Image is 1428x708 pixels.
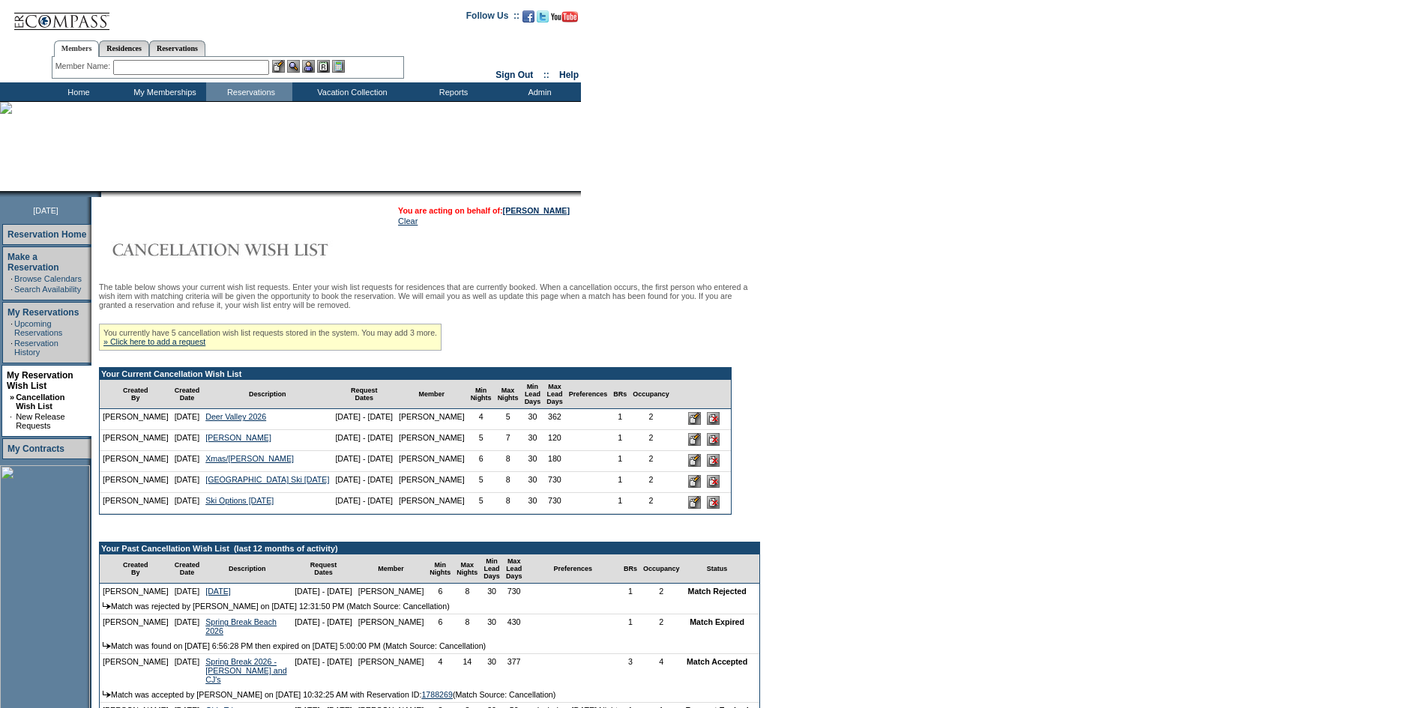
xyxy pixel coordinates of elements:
[468,493,495,514] td: 5
[355,554,427,584] td: Member
[398,206,570,215] span: You are acting on behalf of:
[396,380,468,409] td: Member
[409,82,495,101] td: Reports
[100,654,172,687] td: [PERSON_NAME]
[522,10,534,22] img: Become our fan on Facebook
[205,587,231,596] a: [DATE]
[103,602,111,609] img: arrow.gif
[522,493,544,514] td: 30
[543,430,566,451] td: 120
[103,642,111,649] img: arrow.gif
[551,11,578,22] img: Subscribe to our YouTube Channel
[100,451,172,472] td: [PERSON_NAME]
[100,542,759,554] td: Your Past Cancellation Wish List (last 12 months of activity)
[172,430,203,451] td: [DATE]
[101,191,103,197] img: blank.gif
[172,451,203,472] td: [DATE]
[688,412,701,425] input: Edit this Request
[205,412,266,421] a: Deer Valley 2026
[202,554,292,584] td: Description
[551,15,578,24] a: Subscribe to our YouTube Channel
[99,235,399,264] img: Cancellation Wish List
[335,496,393,505] nobr: [DATE] - [DATE]
[295,587,352,596] nobr: [DATE] - [DATE]
[33,206,58,215] span: [DATE]
[503,654,525,687] td: 377
[10,285,13,294] td: ·
[396,451,468,472] td: [PERSON_NAME]
[355,654,427,687] td: [PERSON_NAME]
[100,472,172,493] td: [PERSON_NAME]
[630,451,672,472] td: 2
[495,430,522,451] td: 7
[688,454,701,467] input: Edit this Request
[100,614,172,638] td: [PERSON_NAME]
[610,380,630,409] td: BRs
[543,493,566,514] td: 730
[396,409,468,430] td: [PERSON_NAME]
[503,584,525,599] td: 730
[7,252,59,273] a: Make a Reservation
[610,430,630,451] td: 1
[149,40,205,56] a: Reservations
[707,433,720,446] input: Delete this Request
[172,493,203,514] td: [DATE]
[10,274,13,283] td: ·
[454,614,480,638] td: 8
[566,380,611,409] td: Preferences
[495,380,522,409] td: Max Nights
[454,584,480,599] td: 8
[295,657,352,666] nobr: [DATE] - [DATE]
[495,493,522,514] td: 8
[100,409,172,430] td: [PERSON_NAME]
[7,370,73,391] a: My Reservation Wish List
[205,433,271,442] a: [PERSON_NAME]
[468,380,495,409] td: Min Nights
[120,82,206,101] td: My Memberships
[205,454,294,463] a: Xmas/[PERSON_NAME]
[103,691,111,698] img: arrow.gif
[335,412,393,421] nobr: [DATE] - [DATE]
[525,554,621,584] td: Preferences
[99,324,442,351] div: You currently have 5 cancellation wish list requests stored in the system. You may add 3 more.
[55,60,113,73] div: Member Name:
[495,451,522,472] td: 8
[99,40,149,56] a: Residences
[100,638,759,654] td: Match was found on [DATE] 6:56:28 PM then expired on [DATE] 5:00:00 PM (Match Source: Cancellation)
[335,475,393,484] nobr: [DATE] - [DATE]
[503,614,525,638] td: 430
[683,554,752,584] td: Status
[396,472,468,493] td: [PERSON_NAME]
[543,409,566,430] td: 362
[688,587,747,596] nobr: Match Rejected
[398,217,418,226] a: Clear
[335,454,393,463] nobr: [DATE] - [DATE]
[202,380,332,409] td: Description
[332,60,345,73] img: b_calculator.gif
[14,274,82,283] a: Browse Calendars
[640,584,683,599] td: 2
[14,285,81,294] a: Search Availability
[610,472,630,493] td: 1
[7,444,64,454] a: My Contracts
[707,454,720,467] input: Delete this Request
[640,614,683,638] td: 2
[100,584,172,599] td: [PERSON_NAME]
[205,475,329,484] a: [GEOGRAPHIC_DATA] Ski [DATE]
[503,554,525,584] td: Max Lead Days
[292,82,409,101] td: Vacation Collection
[621,554,640,584] td: BRs
[172,472,203,493] td: [DATE]
[317,60,330,73] img: Reservations
[172,614,203,638] td: [DATE]
[14,339,58,357] a: Reservation History
[427,584,454,599] td: 6
[537,10,549,22] img: Follow us on Twitter
[687,657,747,666] nobr: Match Accepted
[10,393,14,402] b: »
[495,472,522,493] td: 8
[480,654,503,687] td: 30
[610,409,630,430] td: 1
[468,472,495,493] td: 5
[503,206,570,215] a: [PERSON_NAME]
